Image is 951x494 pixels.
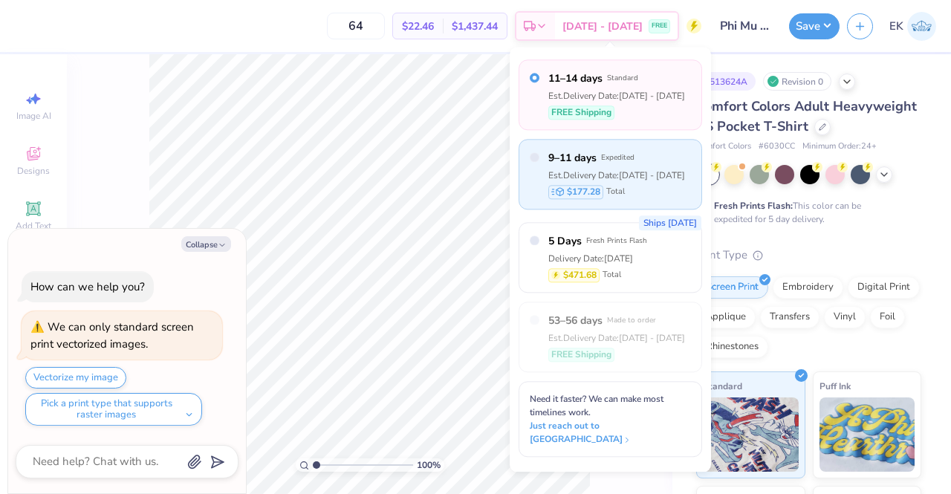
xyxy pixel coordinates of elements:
img: Standard [703,397,799,472]
div: We can only standard screen print vectorized images. [30,319,194,351]
div: Est. Delivery Date: [DATE] - [DATE] [548,331,685,345]
span: $22.46 [402,19,434,34]
button: Save [789,13,840,39]
span: 9–11 days [548,150,597,166]
div: Applique [696,306,756,328]
a: EK [889,12,936,41]
strong: Fresh Prints Flash: [714,200,793,212]
span: Standard [607,73,638,83]
img: Emma Kelley [907,12,936,41]
span: $177.28 [567,185,600,198]
button: Pick a print type that supports raster images [25,393,202,426]
span: Expedited [601,152,634,163]
div: How can we help you? [30,279,145,294]
span: Minimum Order: 24 + [802,140,877,153]
div: Print Type [696,247,921,264]
div: Rhinestones [696,336,768,358]
span: Total [606,186,625,198]
span: 11–14 days [548,71,603,86]
button: Vectorize my image [25,367,126,389]
span: EK [889,18,903,35]
div: Transfers [760,306,819,328]
span: Need it faster? We can make most timelines work. [530,393,663,418]
span: Total [603,269,621,282]
div: # 513624A [696,72,756,91]
span: 53–56 days [548,313,603,328]
input: Untitled Design [709,11,782,41]
span: Add Text [16,220,51,232]
div: Digital Print [848,276,920,299]
div: Screen Print [696,276,768,299]
div: Est. Delivery Date: [DATE] - [DATE] [548,169,685,182]
span: $471.68 [563,268,597,282]
input: – – [327,13,385,39]
img: Puff Ink [819,397,915,472]
div: Vinyl [824,306,866,328]
span: 100 % [417,458,441,472]
span: Comfort Colors [696,140,751,153]
div: Delivery Date: [DATE] [548,252,647,265]
span: FREE Shipping [551,348,611,361]
div: This color can be expedited for 5 day delivery. [714,199,897,226]
span: Designs [17,165,50,177]
span: # 6030CC [759,140,795,153]
button: Collapse [181,236,231,252]
span: Puff Ink [819,378,851,394]
div: Foil [870,306,905,328]
span: Fresh Prints Flash [586,235,647,246]
span: $1,437.44 [452,19,498,34]
span: Standard [703,378,742,394]
div: Embroidery [773,276,843,299]
span: [DATE] - [DATE] [562,19,643,34]
span: FREE [652,21,667,31]
span: Comfort Colors Adult Heavyweight RS Pocket T-Shirt [696,97,917,135]
div: Est. Delivery Date: [DATE] - [DATE] [548,89,685,103]
div: Revision 0 [763,72,831,91]
span: 5 Days [548,233,582,249]
span: FREE Shipping [551,105,611,119]
span: Just reach out to [GEOGRAPHIC_DATA] [530,419,691,446]
span: Image AI [16,110,51,122]
span: Made to order [607,315,656,325]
